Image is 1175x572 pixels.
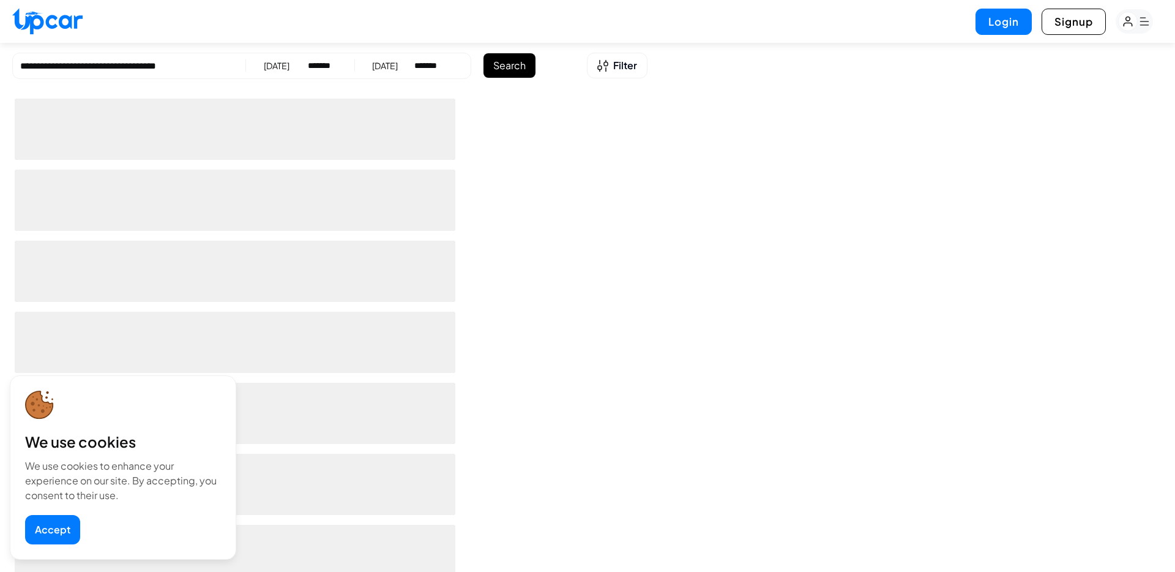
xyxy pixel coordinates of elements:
button: Signup [1042,9,1106,35]
div: [DATE] [264,59,289,72]
div: We use cookies [25,432,221,451]
button: Accept [25,515,80,544]
div: [DATE] [372,59,398,72]
div: We use cookies to enhance your experience on our site. By accepting, you consent to their use. [25,459,221,503]
img: cookie-icon.svg [25,391,54,420]
button: Login [975,9,1032,35]
img: Upcar Logo [12,8,83,34]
